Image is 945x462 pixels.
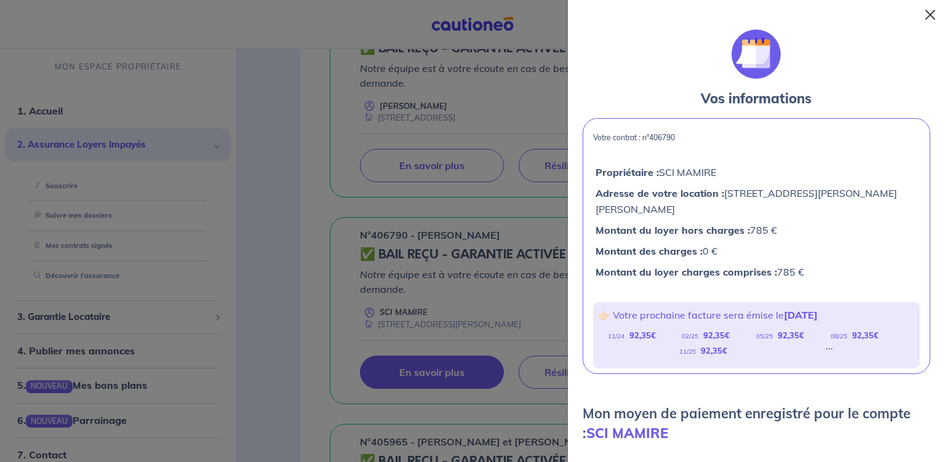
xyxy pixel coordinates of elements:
strong: 92,35 € [703,330,730,340]
strong: 92,35 € [701,346,727,356]
strong: Montant du loyer charges comprises : [596,266,777,278]
p: Mon moyen de paiement enregistré pour le compte : [583,404,930,443]
em: 11/24 [608,332,624,340]
strong: Propriétaire : [596,166,659,178]
em: 08/25 [831,332,847,340]
strong: 92,35 € [629,330,656,340]
p: Votre contrat : n°406790 [593,133,920,142]
strong: Montant des charges : [596,245,703,257]
div: ... [826,343,833,359]
p: 785 € [596,222,917,238]
em: 02/25 [682,332,698,340]
strong: Adresse de votre location : [596,187,724,199]
p: 👉🏻 Votre prochaine facture sera émise le [598,307,915,323]
p: [STREET_ADDRESS][PERSON_NAME][PERSON_NAME] [596,185,917,217]
p: 0 € [596,243,917,259]
strong: 92,35 € [778,330,804,340]
em: 05/25 [756,332,773,340]
strong: SCI MAMIRE [586,424,668,442]
p: SCI MAMIRE [596,164,917,180]
strong: [DATE] [784,309,818,321]
strong: Vos informations [701,90,811,107]
img: illu_calendar.svg [732,30,781,79]
strong: 92,35 € [852,330,879,340]
em: 11/25 [679,348,696,356]
button: Close [920,5,940,25]
strong: Montant du loyer hors charges : [596,224,750,236]
p: 785 € [596,264,917,280]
